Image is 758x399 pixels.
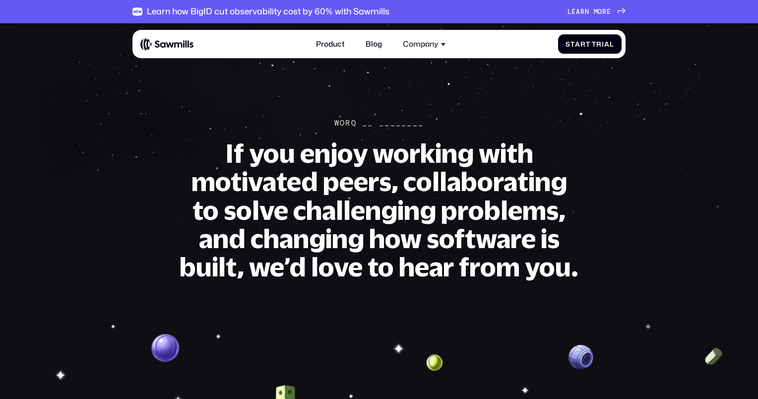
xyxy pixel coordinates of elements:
[585,8,589,16] span: n
[604,40,610,48] span: a
[575,40,580,48] span: a
[580,40,586,48] span: r
[568,8,626,16] a: Learnmore
[607,8,611,16] span: e
[576,8,580,16] span: a
[558,34,622,54] a: StartTrial
[602,8,607,16] span: r
[586,40,590,48] span: t
[592,40,596,48] span: T
[570,40,575,48] span: t
[311,34,351,54] a: Product
[178,139,580,281] h1: If you enjoy working with motivated peers, collaborating to solve challenging problems, and chang...
[397,34,451,54] div: Company
[566,40,570,48] span: S
[596,40,602,48] span: r
[602,40,604,48] span: i
[360,34,388,54] a: Blog
[568,8,572,16] span: L
[403,40,438,49] div: Company
[610,40,614,48] span: l
[580,8,585,16] span: r
[594,8,598,16] span: m
[571,8,576,16] span: e
[147,6,389,17] div: Learn how BigID cut observability cost by 60% with Sawmills
[334,119,424,128] div: Worq __ ________
[598,8,602,16] span: o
